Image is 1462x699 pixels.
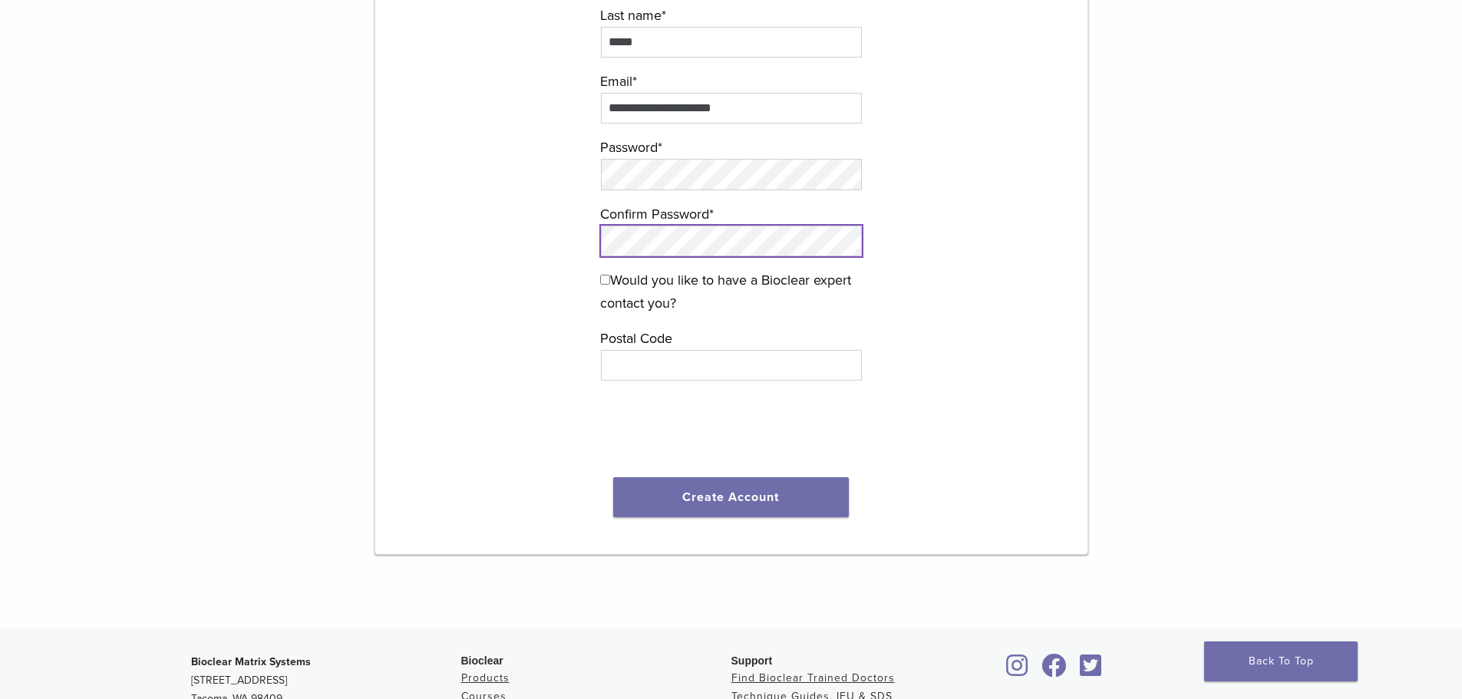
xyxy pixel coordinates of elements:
[1002,663,1034,678] a: Bioclear
[600,70,863,93] label: Email
[461,654,503,667] span: Bioclear
[613,477,850,517] button: Create Account
[731,654,773,667] span: Support
[1075,663,1107,678] a: Bioclear
[461,671,510,684] a: Products
[600,269,863,315] label: Would you like to have a Bioclear expert contact you?
[600,136,863,159] label: Password
[1204,641,1358,681] a: Back To Top
[1037,663,1072,678] a: Bioclear
[600,4,863,27] label: Last name
[600,327,863,350] label: Postal Code
[191,655,311,668] strong: Bioclear Matrix Systems
[615,399,848,459] iframe: reCAPTCHA
[600,275,610,285] input: Would you like to have a Bioclear expert contact you?
[600,203,863,226] label: Confirm Password
[731,671,895,684] a: Find Bioclear Trained Doctors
